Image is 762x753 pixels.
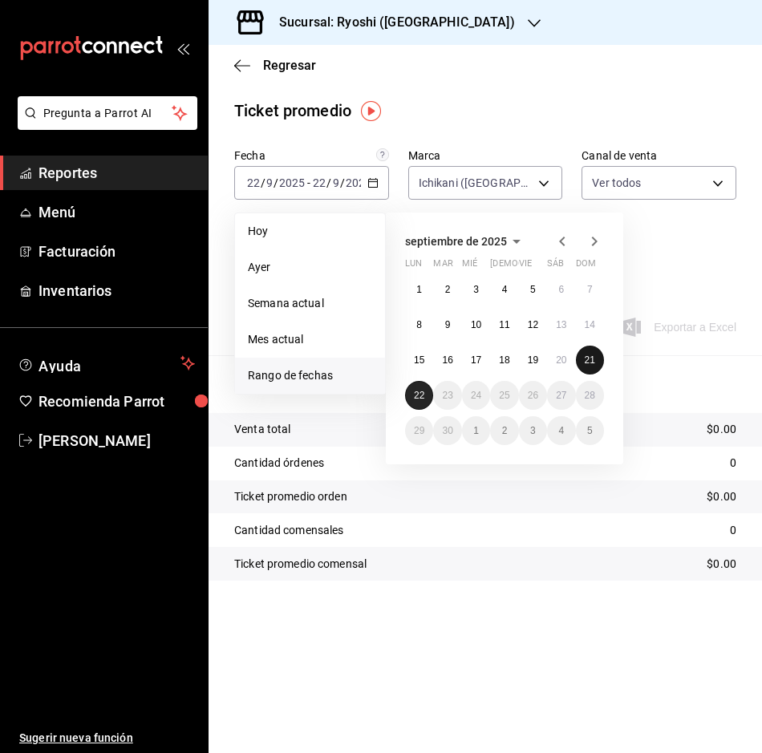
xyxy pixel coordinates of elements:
img: Tooltip marker [361,101,381,121]
label: Fecha [234,150,389,161]
span: Semana actual [248,295,372,312]
div: Ticket promedio [234,99,351,123]
abbr: 19 de septiembre de 2025 [528,354,538,366]
abbr: jueves [490,258,585,275]
p: 0 [730,522,736,539]
span: / [326,176,331,189]
p: Venta total [234,421,290,438]
input: -- [246,176,261,189]
p: Ticket promedio orden [234,488,347,505]
input: ---- [278,176,306,189]
abbr: 1 de octubre de 2025 [473,425,479,436]
abbr: 2 de septiembre de 2025 [445,284,451,295]
span: / [274,176,278,189]
input: ---- [345,176,372,189]
button: 2 de octubre de 2025 [490,416,518,445]
p: 0 [730,455,736,472]
button: 7 de septiembre de 2025 [576,275,604,304]
button: Regresar [234,58,316,73]
abbr: 27 de septiembre de 2025 [556,390,566,401]
abbr: miércoles [462,258,477,275]
abbr: 15 de septiembre de 2025 [414,354,424,366]
label: Canal de venta [582,150,736,161]
abbr: 16 de septiembre de 2025 [442,354,452,366]
abbr: 4 de septiembre de 2025 [502,284,508,295]
abbr: 1 de septiembre de 2025 [416,284,422,295]
abbr: 2 de octubre de 2025 [502,425,508,436]
span: Mes actual [248,331,372,348]
abbr: 26 de septiembre de 2025 [528,390,538,401]
button: 1 de octubre de 2025 [462,416,490,445]
abbr: 4 de octubre de 2025 [558,425,564,436]
span: Ver todos [592,175,641,191]
input: -- [265,176,274,189]
button: 26 de septiembre de 2025 [519,381,547,410]
span: / [340,176,345,189]
abbr: 5 de octubre de 2025 [587,425,593,436]
abbr: 21 de septiembre de 2025 [585,354,595,366]
p: $0.00 [707,488,736,505]
abbr: 30 de septiembre de 2025 [442,425,452,436]
input: -- [332,176,340,189]
abbr: 17 de septiembre de 2025 [471,354,481,366]
button: 5 de octubre de 2025 [576,416,604,445]
abbr: 10 de septiembre de 2025 [471,319,481,330]
abbr: sábado [547,258,564,275]
button: 2 de septiembre de 2025 [433,275,461,304]
h3: Sucursal: Ryoshi ([GEOGRAPHIC_DATA]) [266,13,515,32]
button: 6 de septiembre de 2025 [547,275,575,304]
span: Hoy [248,223,372,240]
button: 11 de septiembre de 2025 [490,310,518,339]
abbr: 6 de septiembre de 2025 [558,284,564,295]
button: 3 de octubre de 2025 [519,416,547,445]
button: 1 de septiembre de 2025 [405,275,433,304]
label: Marca [408,150,563,161]
abbr: lunes [405,258,422,275]
abbr: 29 de septiembre de 2025 [414,425,424,436]
p: Cantidad comensales [234,522,344,539]
button: septiembre de 2025 [405,232,526,251]
p: Cantidad órdenes [234,455,324,472]
abbr: 11 de septiembre de 2025 [499,319,509,330]
button: 25 de septiembre de 2025 [490,381,518,410]
abbr: 13 de septiembre de 2025 [556,319,566,330]
button: 17 de septiembre de 2025 [462,346,490,374]
span: Ayuda [39,354,174,373]
abbr: 3 de octubre de 2025 [530,425,536,436]
abbr: 28 de septiembre de 2025 [585,390,595,401]
p: Ticket promedio comensal [234,556,367,573]
a: Pregunta a Parrot AI [11,116,197,133]
abbr: 9 de septiembre de 2025 [445,319,451,330]
abbr: 3 de septiembre de 2025 [473,284,479,295]
button: 28 de septiembre de 2025 [576,381,604,410]
abbr: 8 de septiembre de 2025 [416,319,422,330]
button: 14 de septiembre de 2025 [576,310,604,339]
button: Pregunta a Parrot AI [18,96,197,130]
span: Regresar [263,58,316,73]
abbr: martes [433,258,452,275]
p: $0.00 [707,421,736,438]
abbr: 14 de septiembre de 2025 [585,319,595,330]
span: Sugerir nueva función [19,730,195,747]
button: 10 de septiembre de 2025 [462,310,490,339]
svg: Información delimitada a máximo 62 días. [376,148,389,161]
button: 16 de septiembre de 2025 [433,346,461,374]
span: Inventarios [39,280,195,302]
p: $0.00 [707,556,736,573]
abbr: 24 de septiembre de 2025 [471,390,481,401]
button: 21 de septiembre de 2025 [576,346,604,374]
abbr: 25 de septiembre de 2025 [499,390,509,401]
span: [PERSON_NAME] [39,430,195,451]
span: Menú [39,201,195,223]
abbr: 18 de septiembre de 2025 [499,354,509,366]
span: Pregunta a Parrot AI [43,105,172,122]
button: 15 de septiembre de 2025 [405,346,433,374]
button: 9 de septiembre de 2025 [433,310,461,339]
span: septiembre de 2025 [405,235,507,248]
span: - [307,176,310,189]
button: 27 de septiembre de 2025 [547,381,575,410]
abbr: domingo [576,258,596,275]
abbr: viernes [519,258,532,275]
span: Facturación [39,241,195,262]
